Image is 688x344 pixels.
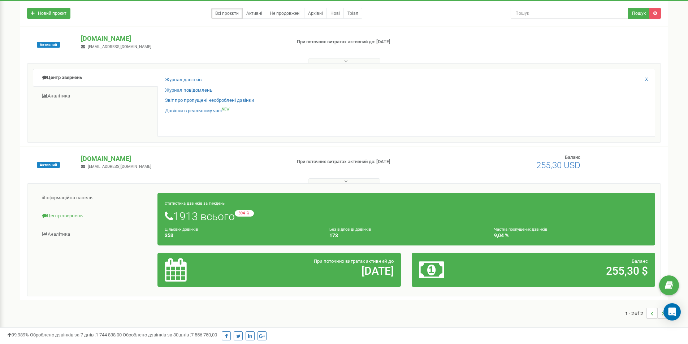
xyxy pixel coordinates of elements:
[297,39,447,45] p: При поточних витратах активний до: [DATE]
[663,303,681,321] div: Open Intercom Messenger
[81,34,285,43] p: [DOMAIN_NAME]
[266,8,304,19] a: Не продовжені
[33,189,158,207] a: Інформаційна панель
[314,258,394,264] span: При поточних витратах активний до
[30,332,122,338] span: Оброблено дзвінків за 7 днів :
[326,8,344,19] a: Нові
[343,8,362,19] a: Тріал
[165,233,319,238] h4: 353
[88,164,151,169] span: [EMAIL_ADDRESS][DOMAIN_NAME]
[7,332,29,338] span: 99,989%
[165,210,648,222] h1: 1913 всього
[304,8,327,19] a: Архівні
[37,42,60,48] span: Активний
[165,87,212,94] a: Журнал повідомлень
[33,87,158,105] a: Аналiтика
[222,107,230,111] sup: NEW
[329,227,371,232] small: Без відповіді дзвінків
[33,207,158,225] a: Центр звернень
[27,8,70,19] a: Новий проєкт
[511,8,628,19] input: Пошук
[123,332,217,338] span: Оброблено дзвінків за 30 днів :
[536,160,580,170] span: 255,30 USD
[625,308,646,319] span: 1 - 2 of 2
[165,201,225,206] small: Статистика дзвінків за тиждень
[499,265,648,277] h2: 255,30 $
[33,226,158,243] a: Аналiтика
[494,233,648,238] h4: 9,04 %
[565,154,580,160] span: Баланс
[632,258,648,264] span: Баланс
[625,301,668,326] nav: ...
[165,227,198,232] small: Цільових дзвінків
[235,210,254,217] small: -394
[242,8,266,19] a: Активні
[165,77,202,83] a: Журнал дзвінків
[96,332,122,338] u: 1 744 838,00
[245,265,394,277] h2: [DATE]
[645,76,648,83] a: X
[37,162,60,168] span: Активний
[211,8,243,19] a: Всі проєкти
[33,69,158,87] a: Центр звернень
[191,332,217,338] u: 7 556 750,00
[165,108,230,114] a: Дзвінки в реальному часіNEW
[329,233,483,238] h4: 173
[81,154,285,164] p: [DOMAIN_NAME]
[88,44,151,49] span: [EMAIL_ADDRESS][DOMAIN_NAME]
[297,158,447,165] p: При поточних витратах активний до: [DATE]
[628,8,650,19] button: Пошук
[494,227,547,232] small: Частка пропущених дзвінків
[165,97,254,104] a: Звіт про пропущені необроблені дзвінки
